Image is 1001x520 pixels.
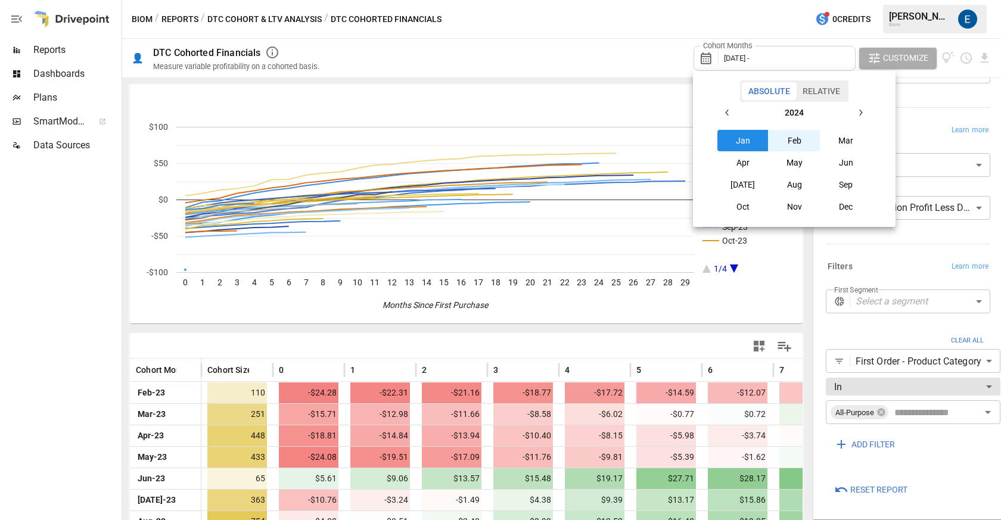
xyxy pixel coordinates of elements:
button: Aug [769,174,820,195]
button: Nov [769,196,820,217]
button: May [769,152,820,173]
button: Jun [820,152,872,173]
button: [DATE] [717,174,769,195]
button: Oct [717,196,769,217]
button: Dec [820,196,872,217]
button: Apr [717,152,769,173]
button: Mar [820,130,872,151]
button: Feb [769,130,820,151]
button: Sep [820,174,872,195]
button: Relative [796,82,847,100]
button: 2024 [738,102,850,123]
button: Jan [717,130,769,151]
button: Absolute [742,82,797,100]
